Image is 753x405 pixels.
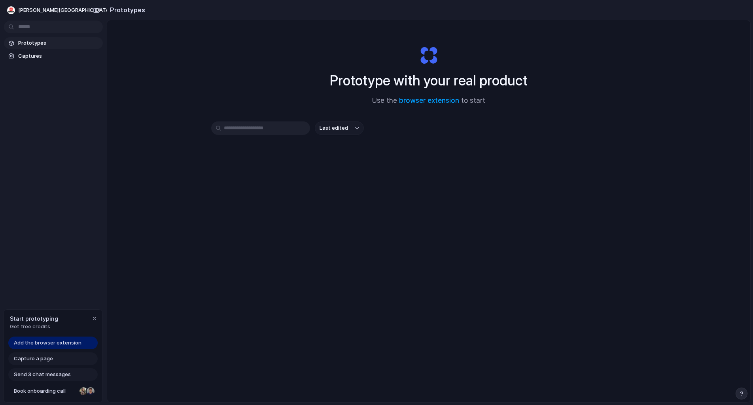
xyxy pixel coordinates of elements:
a: Add the browser extension [8,337,98,349]
span: Book onboarding call [14,387,76,395]
span: [PERSON_NAME][GEOGRAPHIC_DATA] [18,6,111,14]
span: Use the to start [372,96,485,106]
span: Captures [18,52,100,60]
a: Captures [4,50,103,62]
a: Prototypes [4,37,103,49]
span: Prototypes [18,39,100,47]
button: [PERSON_NAME][GEOGRAPHIC_DATA] [4,4,123,17]
a: browser extension [399,97,459,104]
div: Nicole Kubica [79,386,88,396]
div: Christian Iacullo [86,386,95,396]
span: Send 3 chat messages [14,371,71,379]
button: Last edited [315,121,364,135]
span: Get free credits [10,323,58,331]
a: Book onboarding call [8,385,98,397]
span: Add the browser extension [14,339,81,347]
span: Start prototyping [10,314,58,323]
span: Last edited [320,124,348,132]
h1: Prototype with your real product [330,70,528,91]
h2: Prototypes [107,5,145,15]
span: Capture a page [14,355,53,363]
